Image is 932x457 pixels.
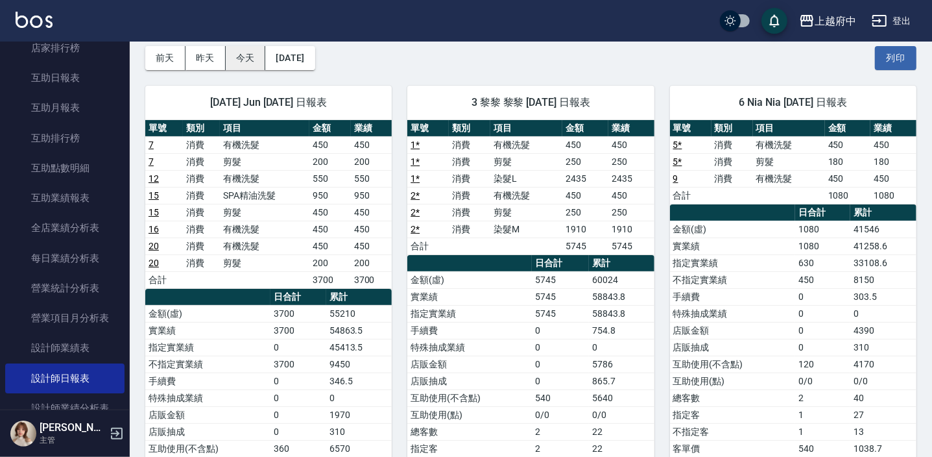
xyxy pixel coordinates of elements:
td: 消費 [183,254,221,271]
td: 4170 [850,356,916,373]
td: 4390 [850,322,916,339]
td: 54863.5 [326,322,392,339]
td: 消費 [449,153,490,170]
td: 0 [589,339,654,356]
td: 有機洗髮 [753,136,825,153]
a: 20 [149,241,159,251]
td: 1910 [608,221,654,238]
th: 業績 [870,120,916,137]
td: 5745 [562,238,608,254]
td: 店販抽成 [145,423,270,440]
td: 450 [351,204,392,221]
td: 450 [870,136,916,153]
td: 0 [270,373,326,389]
td: 45413.5 [326,339,392,356]
td: 450 [608,187,654,204]
a: 互助業績報表 [5,183,125,213]
td: 消費 [183,170,221,187]
td: 有機洗髮 [490,187,562,204]
td: 特殊抽成業績 [145,389,270,406]
td: 手續費 [407,322,532,339]
td: 0 [795,339,850,356]
td: 540 [795,440,850,457]
a: 設計師業績表 [5,333,125,363]
td: 310 [326,423,392,440]
td: 5745 [608,238,654,254]
a: 互助點數明細 [5,153,125,183]
table: a dense table [407,120,654,255]
td: 0 [532,356,589,373]
td: 5745 [532,305,589,322]
td: 1080 [795,238,850,254]
td: 120 [795,356,850,373]
td: 剪髮 [220,204,309,221]
a: 每日業績分析表 [5,243,125,273]
a: 設計師業績分析表 [5,393,125,423]
td: 剪髮 [753,153,825,170]
th: 業績 [351,120,392,137]
td: 0 [532,322,589,339]
td: 13 [850,423,916,440]
td: 346.5 [326,373,392,389]
a: 9 [673,173,678,184]
th: 類別 [449,120,490,137]
td: 450 [562,136,608,153]
td: 消費 [183,221,221,238]
td: 消費 [183,187,221,204]
td: 180 [870,153,916,170]
td: 消費 [183,204,221,221]
td: 450 [825,170,871,187]
th: 項目 [490,120,562,137]
td: 合計 [407,238,449,254]
td: 0 [795,288,850,305]
th: 金額 [562,120,608,137]
th: 累計 [589,255,654,272]
div: 上越府中 [815,13,856,29]
td: 55210 [326,305,392,322]
td: 染髮L [490,170,562,187]
td: 200 [351,254,392,271]
td: 630 [795,254,850,271]
th: 金額 [825,120,871,137]
td: 865.7 [589,373,654,389]
td: 41546 [850,221,916,238]
td: 8150 [850,271,916,288]
td: 2435 [608,170,654,187]
a: 全店業績分析表 [5,213,125,243]
td: 2 [795,389,850,406]
span: 6 Nia Nia [DATE] 日報表 [686,96,901,109]
td: 60024 [589,271,654,288]
th: 類別 [711,120,753,137]
td: 1 [795,423,850,440]
td: 合計 [670,187,711,204]
a: 店家排行榜 [5,33,125,63]
td: 消費 [449,136,490,153]
td: 450 [351,221,392,238]
td: 250 [608,153,654,170]
td: 9450 [326,356,392,373]
td: 不指定實業績 [145,356,270,373]
a: 互助排行榜 [5,123,125,153]
button: 登出 [866,9,916,33]
td: 0 [795,305,850,322]
td: 360 [270,440,326,457]
td: 540 [532,389,589,406]
td: 金額(虛) [670,221,795,238]
td: 33108.6 [850,254,916,271]
td: 1080 [870,187,916,204]
button: save [761,8,787,34]
td: 450 [608,136,654,153]
td: 550 [309,170,351,187]
td: 310 [850,339,916,356]
td: 金額(虛) [145,305,270,322]
td: 手續費 [670,288,795,305]
td: 店販金額 [407,356,532,373]
td: 互助使用(不含點) [407,389,532,406]
td: 特殊抽成業績 [407,339,532,356]
td: 店販金額 [670,322,795,339]
td: 250 [562,204,608,221]
td: 消費 [711,136,753,153]
td: 互助使用(不含點) [670,356,795,373]
td: 3700 [270,305,326,322]
td: 不指定實業績 [670,271,795,288]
